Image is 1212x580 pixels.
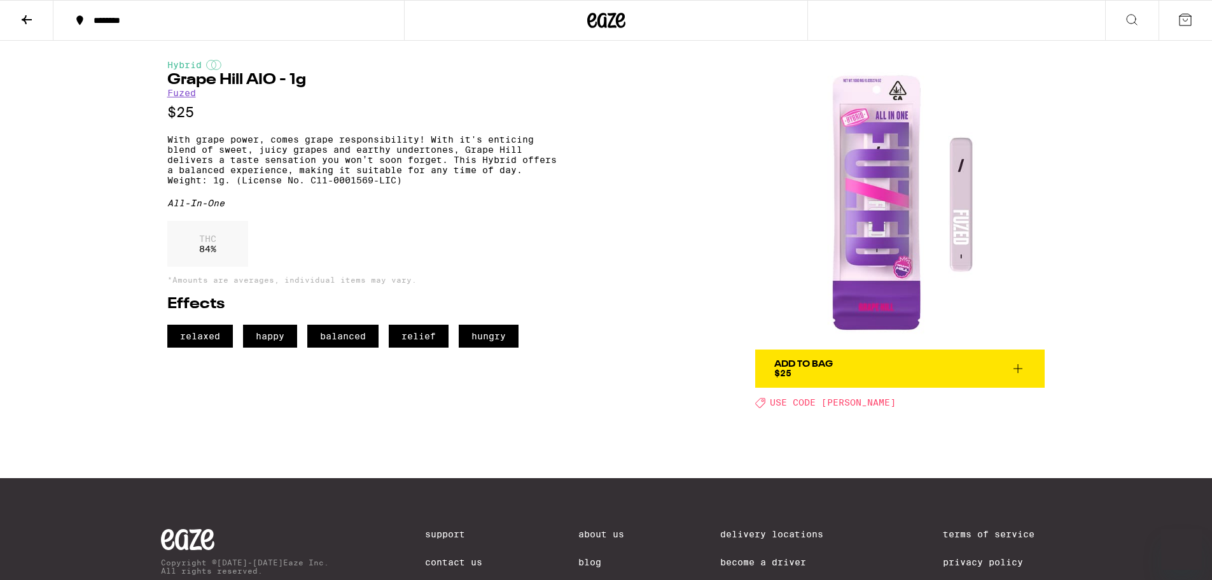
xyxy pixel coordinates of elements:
[307,325,379,348] span: balanced
[578,529,624,539] a: About Us
[243,325,297,348] span: happy
[459,325,519,348] span: hungry
[755,60,1045,350] img: Fuzed - Grape Hill AIO - 1g
[167,325,233,348] span: relaxed
[774,368,791,378] span: $25
[943,557,1052,567] a: Privacy Policy
[578,557,624,567] a: Blog
[389,325,449,348] span: relief
[425,529,482,539] a: Support
[167,297,562,312] h2: Effects
[167,88,196,98] a: Fuzed
[755,350,1045,388] button: Add To Bag$25
[161,558,329,575] p: Copyright © [DATE]-[DATE] Eaze Inc. All rights reserved.
[1161,529,1202,570] iframe: Button to launch messaging window
[206,60,221,70] img: hybridColor.svg
[167,73,562,88] h1: Grape Hill AIO - 1g
[199,234,216,244] p: THC
[167,60,562,70] div: Hybrid
[770,398,896,408] span: USE CODE [PERSON_NAME]
[774,360,833,369] div: Add To Bag
[167,198,562,208] div: All-In-One
[167,104,562,120] p: $25
[943,529,1052,539] a: Terms of Service
[167,276,562,284] p: *Amounts are averages, individual items may vary.
[720,557,846,567] a: Become a Driver
[167,134,562,185] p: With grape power, comes grape responsibility! With it's enticing blend of sweet, juicy grapes and...
[167,221,248,267] div: 84 %
[720,529,846,539] a: Delivery Locations
[425,557,482,567] a: Contact Us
